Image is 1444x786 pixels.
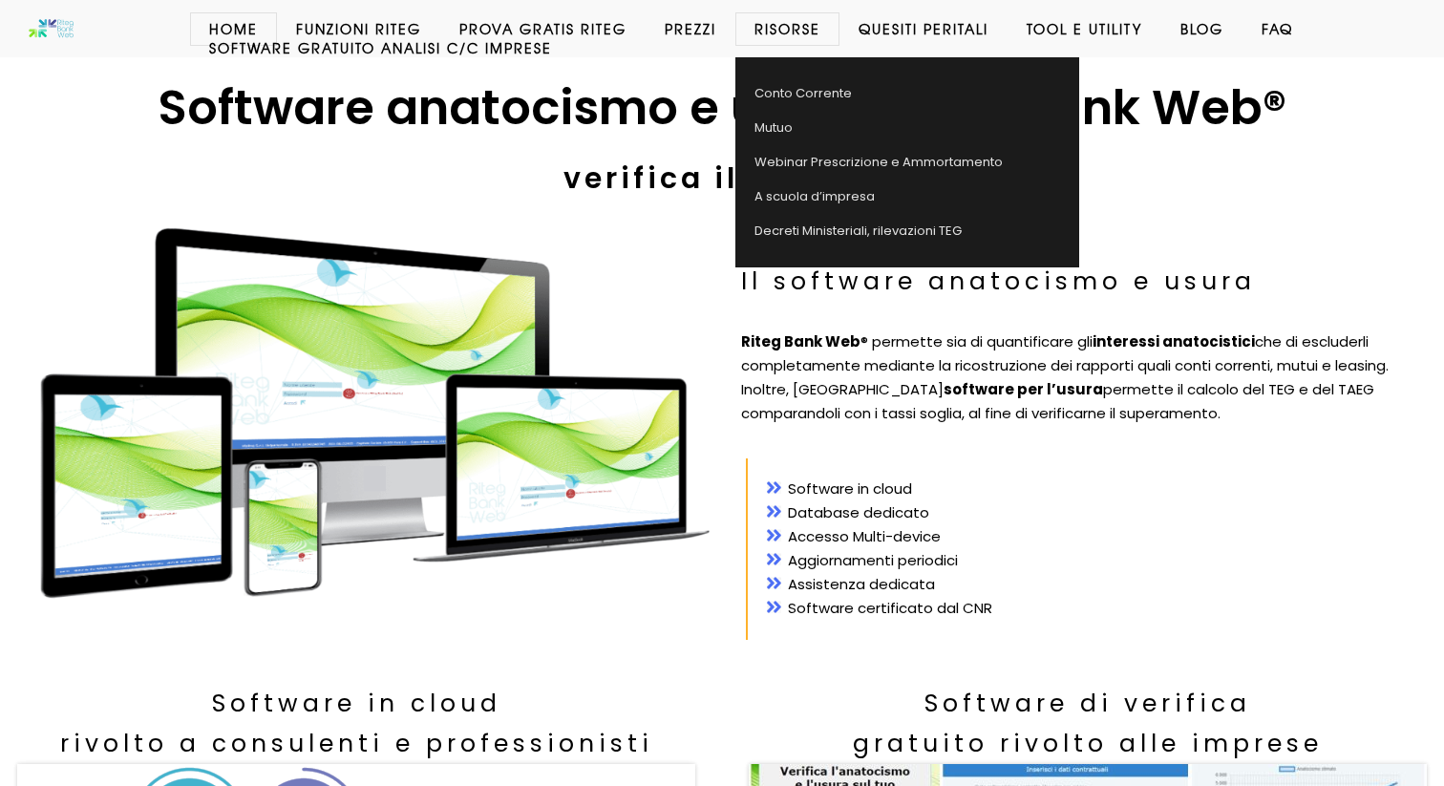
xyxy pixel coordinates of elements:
li: Database dedicato [767,501,1411,525]
li: Aggiornamenti periodici [767,549,1411,573]
h3: Software di verifica gratuito rivolto alle imprese [732,684,1444,764]
p: ® permette sia di quantificare gli che di escluderli completamente mediante la ricostruzione dei ... [741,330,1434,426]
a: Home [190,19,277,38]
a: Faq [1242,19,1312,38]
a: Decreti Ministeriali, rilevazioni TEG [735,214,1060,248]
img: Software anatocismo e usura bancaria [29,19,74,38]
a: A scuola d’impresa [735,180,1060,214]
h2: verifica il calcolo [19,153,1425,204]
a: Software GRATUITO analisi c/c imprese [190,38,571,57]
img: Il software anatocismo Riteg Bank Web, calcolo e verifica di conto corrente, mutuo e leasing [38,223,712,604]
a: Risorse [735,19,839,38]
a: Quesiti Peritali [839,19,1008,38]
a: Prova Gratis Riteg [440,19,646,38]
a: Blog [1161,19,1242,38]
strong: Riteg Bank Web [741,331,860,351]
li: Accesso Multi-device [767,525,1411,549]
a: Funzioni Riteg [277,19,440,38]
a: Conto Corrente [735,76,1060,111]
a: Webinar Prescrizione e Ammortamento [735,145,1060,180]
li: Software in cloud [767,478,1411,501]
a: Prezzi [646,19,735,38]
h1: Software anatocismo e usura Riteg Bank Web® [19,76,1425,139]
li: Assistenza dedicata [767,573,1411,597]
a: Mutuo [735,111,1060,145]
li: Software certificato dal CNR [767,597,1411,621]
h3: Il software anatocismo e usura [741,262,1434,302]
strong: software per l’usura [944,379,1103,399]
strong: interessi anatocistici [1093,331,1255,351]
a: Tool e Utility [1008,19,1161,38]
